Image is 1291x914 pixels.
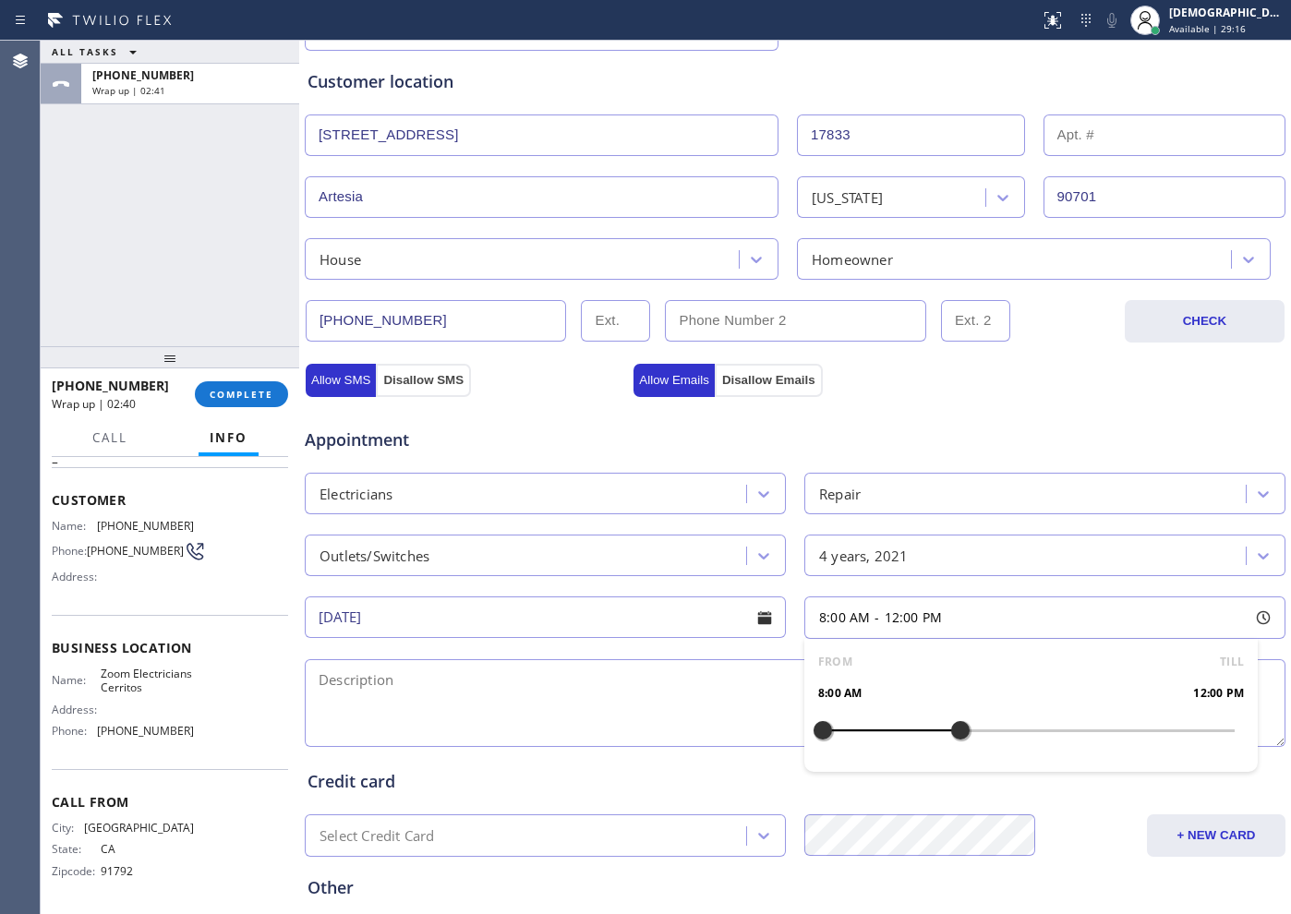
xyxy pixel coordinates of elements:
div: Electricians [320,483,392,504]
span: Business location [52,639,288,656]
span: Address: [52,703,101,716]
span: Phone: [52,724,97,738]
button: CHECK [1125,300,1285,343]
span: [PHONE_NUMBER] [87,544,184,558]
span: Name: [52,519,97,533]
button: + NEW CARD [1147,814,1285,857]
input: Phone Number 2 [665,300,925,342]
button: Info [199,420,259,456]
span: [PHONE_NUMBER] [92,67,194,83]
input: Ext. 2 [941,300,1010,342]
button: Call [81,420,139,456]
button: Allow SMS [306,364,376,397]
button: Allow Emails [633,364,715,397]
span: ALL TASKS [52,45,118,58]
span: Name: [52,673,101,687]
span: 8:00 AM [818,684,862,703]
div: [US_STATE] [812,186,883,208]
span: Available | 29:16 [1169,22,1246,35]
div: Outlets/Switches [320,545,429,566]
span: Wrap up | 02:40 [52,396,136,412]
div: Select Credit Card [320,825,435,847]
span: CA [101,842,193,856]
span: Call From [52,793,288,811]
div: Customer location [308,69,1283,94]
span: Zoom Electricians Cerritos [101,667,193,695]
input: Phone Number [306,300,566,342]
span: Address: [52,570,101,583]
input: - choose date - [305,596,786,638]
span: Customer [52,491,288,509]
span: 8:00 AM [819,608,870,626]
div: [DEMOGRAPHIC_DATA][PERSON_NAME] [1169,5,1285,20]
div: Other [308,875,1283,900]
button: Disallow SMS [376,364,471,397]
div: House [320,248,361,270]
span: [PHONE_NUMBER] [52,377,169,394]
span: 12:00 PM [885,608,943,626]
span: City: [52,821,84,835]
span: Wrap up | 02:41 [92,84,165,97]
input: Ext. [581,300,650,342]
button: COMPLETE [195,381,288,407]
span: Phone: [52,544,87,558]
span: Call [92,429,127,446]
input: Street # [797,114,1025,156]
span: FROM [818,653,852,671]
span: Info [210,429,247,446]
div: Homeowner [812,248,893,270]
span: TILL [1220,653,1244,671]
input: City [305,176,778,218]
span: Appointment [305,427,629,452]
span: COMPLETE [210,388,273,401]
span: [PHONE_NUMBER] [97,519,194,533]
button: Mute [1099,7,1125,33]
span: Zipcode: [52,864,101,878]
div: Repair [819,483,861,504]
span: 91792 [101,864,193,878]
div: Credit card [308,769,1283,794]
input: Apt. # [1044,114,1286,156]
span: 12:00 PM [1193,684,1244,703]
span: - [875,608,879,626]
span: State: [52,842,101,856]
input: Address [305,114,778,156]
span: [PHONE_NUMBER] [97,724,194,738]
button: Disallow Emails [715,364,823,397]
input: ZIP [1044,176,1286,218]
div: 4 years, 2021 [819,545,909,566]
button: ALL TASKS [41,41,155,63]
span: [GEOGRAPHIC_DATA] [84,821,194,835]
